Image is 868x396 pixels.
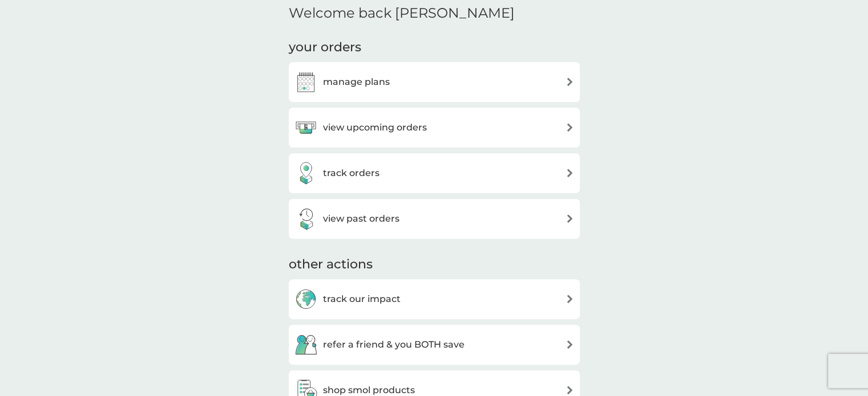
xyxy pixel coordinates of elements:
[566,386,574,394] img: arrow right
[323,337,465,352] h3: refer a friend & you BOTH save
[323,120,427,135] h3: view upcoming orders
[289,256,373,273] h3: other actions
[323,166,380,181] h3: track orders
[566,123,574,132] img: arrow right
[566,169,574,177] img: arrow right
[289,5,515,22] h2: Welcome back [PERSON_NAME]
[566,214,574,223] img: arrow right
[566,295,574,303] img: arrow right
[323,211,399,226] h3: view past orders
[566,340,574,349] img: arrow right
[323,75,390,89] h3: manage plans
[289,39,361,56] h3: your orders
[323,292,401,307] h3: track our impact
[566,77,574,86] img: arrow right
